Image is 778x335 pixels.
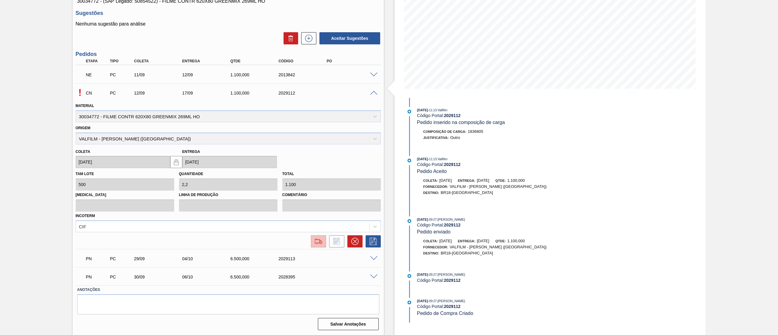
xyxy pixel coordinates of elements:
[444,162,461,167] strong: 2029112
[428,218,437,221] span: - 09:27
[133,72,188,77] div: 11/09/2025
[408,110,411,113] img: atual
[439,178,452,183] span: [DATE]
[458,239,475,243] span: Entrega:
[277,59,332,63] div: Código
[423,130,466,133] span: Composição de Carga :
[173,158,180,166] img: locked
[229,59,284,63] div: Qtde
[441,190,493,195] span: BR18-[GEOGRAPHIC_DATA]
[437,299,465,303] span: : [PERSON_NAME]
[417,311,473,316] span: Pedido de Compra Criado
[417,113,561,118] div: Código Portal:
[108,72,135,77] div: Pedido de Compra
[423,185,448,188] span: Fornecedor:
[417,108,428,112] span: [DATE]
[133,91,188,95] div: 12/09/2025
[417,229,450,234] span: Pedido enviado
[84,252,111,265] div: Pedido em Negociação
[444,223,461,227] strong: 2029112
[437,108,447,112] span: : Valfilm
[437,273,465,276] span: : [PERSON_NAME]
[437,157,447,161] span: : Valfilm
[417,157,428,161] span: [DATE]
[179,191,277,199] label: Linha de Produção
[181,275,236,279] div: 06/10/2025
[458,179,475,182] span: Entrega:
[507,239,525,243] span: 1.100,000
[181,72,236,77] div: 12/09/2025
[179,172,203,176] label: Quantidade
[495,179,506,182] span: Qtde:
[428,109,437,112] span: - 11:13
[444,113,461,118] strong: 2029112
[86,275,109,279] p: PN
[181,256,236,261] div: 04/10/2025
[76,156,170,168] input: dd/mm/yyyy
[449,245,546,249] span: VALFILM - [PERSON_NAME] ([GEOGRAPHIC_DATA])
[423,251,439,255] span: Destino:
[417,278,561,283] div: Código Portal:
[76,51,381,57] h3: Pedidos
[468,129,483,134] span: 1836805
[86,256,109,261] p: PN
[423,136,449,140] span: Justificativa:
[229,91,284,95] div: 1.100,000
[316,32,381,45] div: Aceitar Sugestões
[450,135,460,140] span: Outro
[108,59,135,63] div: Tipo
[441,251,493,255] span: BR18-[GEOGRAPHIC_DATA]
[417,218,428,221] span: [DATE]
[277,91,332,95] div: 2029112
[417,273,428,276] span: [DATE]
[408,274,411,278] img: atual
[181,91,236,95] div: 17/09/2025
[408,159,411,162] img: atual
[86,72,109,77] p: NE
[108,91,135,95] div: Pedido de Compra
[444,278,461,283] strong: 2029112
[84,270,111,284] div: Pedido em Negociação
[108,256,135,261] div: Pedido de Compra
[229,72,284,77] div: 1.100,000
[477,239,489,243] span: [DATE]
[319,32,380,44] button: Aceitar Sugestões
[423,239,438,243] span: Coleta:
[437,218,465,221] span: : [PERSON_NAME]
[326,235,344,247] div: Informar alteração no pedido
[449,184,546,189] span: VALFILM - [PERSON_NAME] ([GEOGRAPHIC_DATA])
[363,235,381,247] div: Salvar Pedido
[84,59,111,63] div: Etapa
[428,273,437,276] span: - 09:27
[417,120,505,125] span: Pedido inserido na composição de carga
[507,178,525,183] span: 1.100,000
[229,275,284,279] div: 6.500,000
[76,10,381,16] h3: Sugestões
[417,169,447,174] span: Pedido Aceito
[84,68,111,81] div: Pedido em Negociação Emergencial
[408,219,411,223] img: atual
[79,224,86,229] div: CIF
[76,191,174,199] label: [MEDICAL_DATA]
[76,104,94,108] label: Material
[325,59,380,63] div: PO
[76,172,94,176] label: Tam lote
[423,179,438,182] span: Coleta:
[170,156,182,168] button: locked
[428,299,437,303] span: - 09:27
[417,299,428,303] span: [DATE]
[77,285,379,294] label: Anotações
[181,59,236,63] div: Entrega
[76,126,91,130] label: Origem
[182,156,277,168] input: dd/mm/yyyy
[477,178,489,183] span: [DATE]
[86,91,109,95] p: CN
[133,59,188,63] div: Coleta
[444,304,461,309] strong: 2029112
[417,162,561,167] div: Código Portal:
[308,235,326,247] div: Ir para Composição de Carga
[417,223,561,227] div: Código Portal:
[76,214,95,218] label: Incoterm
[84,86,111,100] div: Composição de Carga em Negociação
[495,239,506,243] span: Qtde:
